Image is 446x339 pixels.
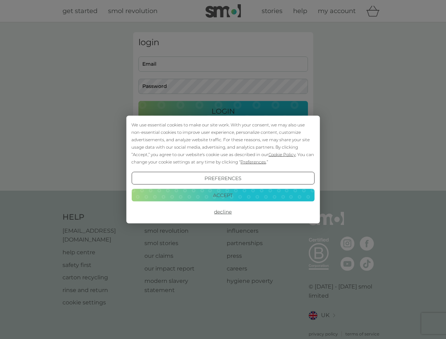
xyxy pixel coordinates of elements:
[131,189,314,201] button: Accept
[268,152,296,157] span: Cookie Policy
[240,159,266,165] span: Preferences
[131,121,314,166] div: We use essential cookies to make our site work. With your consent, we may also use non-essential ...
[126,116,320,224] div: Cookie Consent Prompt
[131,206,314,218] button: Decline
[131,172,314,185] button: Preferences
